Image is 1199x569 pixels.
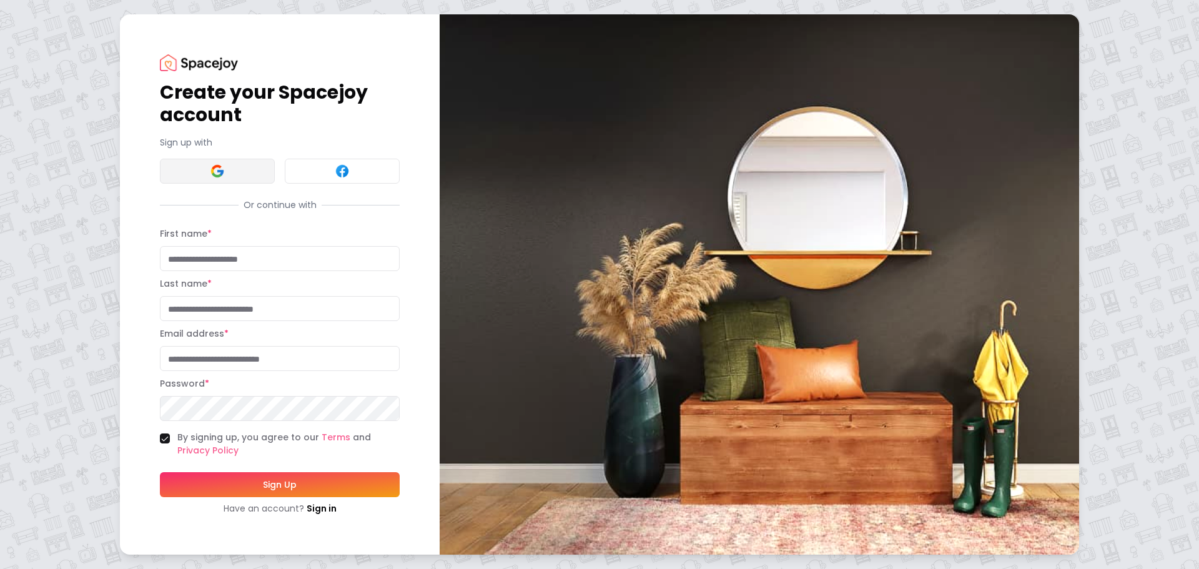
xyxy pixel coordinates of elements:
button: Sign Up [160,472,400,497]
a: Sign in [307,502,337,515]
h1: Create your Spacejoy account [160,81,400,126]
a: Terms [322,431,350,443]
p: Sign up with [160,136,400,149]
label: By signing up, you agree to our and [177,431,400,457]
span: Or continue with [239,199,322,211]
img: Google signin [210,164,225,179]
label: Password [160,377,209,390]
label: Last name [160,277,212,290]
img: banner [440,14,1079,555]
img: Spacejoy Logo [160,54,238,71]
div: Have an account? [160,502,400,515]
label: Email address [160,327,229,340]
a: Privacy Policy [177,444,239,457]
img: Facebook signin [335,164,350,179]
label: First name [160,227,212,240]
